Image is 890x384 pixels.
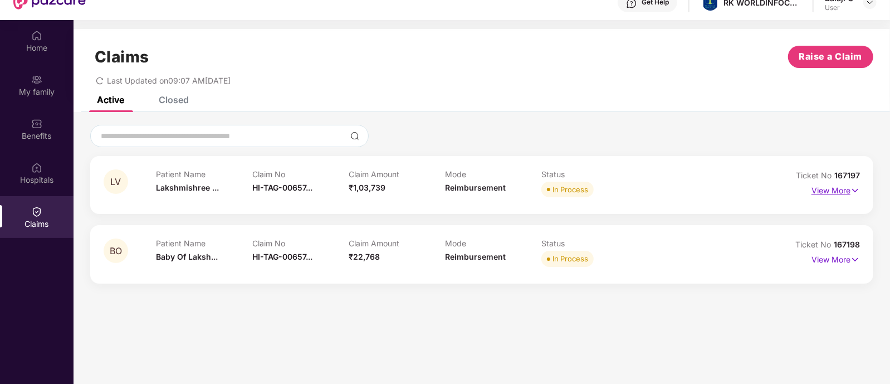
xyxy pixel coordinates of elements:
[834,240,860,249] span: 167198
[252,169,349,179] p: Claim No
[552,253,588,264] div: In Process
[156,169,252,179] p: Patient Name
[31,118,42,129] img: svg+xml;base64,PHN2ZyBpZD0iQmVuZWZpdHMiIHhtbG5zPSJodHRwOi8vd3d3LnczLm9yZy8yMDAwL3N2ZyIgd2lkdGg9Ij...
[252,252,312,261] span: HI-TAG-00657...
[107,76,231,85] span: Last Updated on 09:07 AM[DATE]
[31,206,42,217] img: svg+xml;base64,PHN2ZyBpZD0iQ2xhaW0iIHhtbG5zPSJodHRwOi8vd3d3LnczLm9yZy8yMDAwL3N2ZyIgd2lkdGg9IjIwIi...
[788,46,873,68] button: Raise a Claim
[110,246,122,256] span: BO
[799,50,863,64] span: Raise a Claim
[252,183,312,192] span: HI-TAG-00657...
[850,184,860,197] img: svg+xml;base64,PHN2ZyB4bWxucz0iaHR0cDovL3d3dy53My5vcmcvMjAwMC9zdmciIHdpZHRoPSIxNyIgaGVpZ2h0PSIxNy...
[31,74,42,85] img: svg+xml;base64,PHN2ZyB3aWR0aD0iMjAiIGhlaWdodD0iMjAiIHZpZXdCb3g9IjAgMCAyMCAyMCIgZmlsbD0ibm9uZSIgeG...
[445,252,506,261] span: Reimbursement
[834,171,860,180] span: 167197
[825,3,853,12] div: User
[850,254,860,266] img: svg+xml;base64,PHN2ZyB4bWxucz0iaHR0cDovL3d3dy53My5vcmcvMjAwMC9zdmciIHdpZHRoPSIxNyIgaGVpZ2h0PSIxNy...
[541,239,638,248] p: Status
[445,169,541,179] p: Mode
[349,169,445,179] p: Claim Amount
[795,240,834,249] span: Ticket No
[349,183,385,192] span: ₹1,03,739
[349,239,445,248] p: Claim Amount
[350,132,359,140] img: svg+xml;base64,PHN2ZyBpZD0iU2VhcmNoLTMyeDMyIiB4bWxucz0iaHR0cDovL3d3dy53My5vcmcvMjAwMC9zdmciIHdpZH...
[541,169,638,179] p: Status
[156,183,219,192] span: Lakshmishree ...
[159,94,189,105] div: Closed
[349,252,380,261] span: ₹22,768
[31,30,42,41] img: svg+xml;base64,PHN2ZyBpZD0iSG9tZSIgeG1sbnM9Imh0dHA6Ly93d3cudzMub3JnLzIwMDAvc3ZnIiB3aWR0aD0iMjAiIG...
[156,239,252,248] p: Patient Name
[552,184,588,195] div: In Process
[156,252,218,261] span: Baby Of Laksh...
[97,94,124,105] div: Active
[811,251,860,266] p: View More
[252,239,349,248] p: Claim No
[811,182,860,197] p: View More
[445,239,541,248] p: Mode
[96,76,104,85] span: redo
[445,183,506,192] span: Reimbursement
[796,171,834,180] span: Ticket No
[111,177,121,187] span: LV
[31,162,42,173] img: svg+xml;base64,PHN2ZyBpZD0iSG9zcGl0YWxzIiB4bWxucz0iaHR0cDovL3d3dy53My5vcmcvMjAwMC9zdmciIHdpZHRoPS...
[95,47,149,66] h1: Claims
